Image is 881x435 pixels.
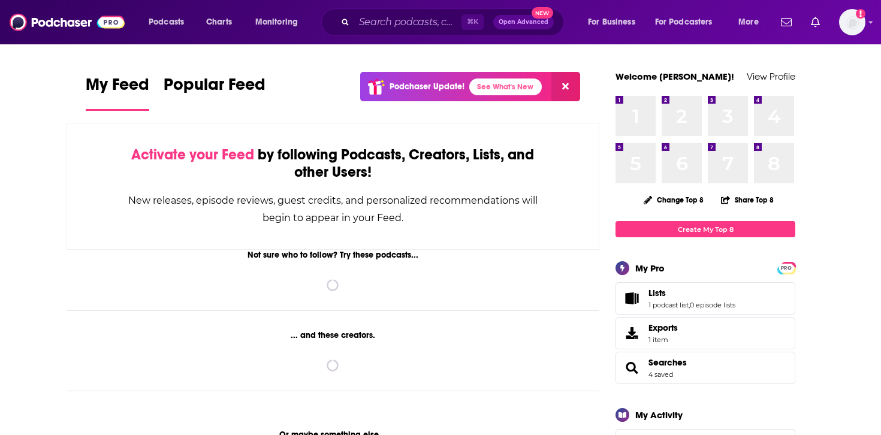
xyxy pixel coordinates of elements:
[127,146,539,181] div: by following Podcasts, Creators, Lists, and other Users!
[747,71,795,82] a: View Profile
[86,74,149,111] a: My Feed
[648,336,678,344] span: 1 item
[620,290,644,307] a: Lists
[616,317,795,349] a: Exports
[67,250,599,260] div: Not sure who to follow? Try these podcasts...
[730,13,774,32] button: open menu
[140,13,200,32] button: open menu
[390,81,464,92] p: Podchaser Update!
[127,192,539,226] div: New releases, episode reviews, guest credits, and personalized recommendations will begin to appe...
[635,262,665,274] div: My Pro
[839,9,865,35] span: Logged in as katiewhorton
[149,14,184,31] span: Podcasts
[738,14,759,31] span: More
[635,409,683,421] div: My Activity
[648,370,673,379] a: 4 saved
[255,14,298,31] span: Monitoring
[648,301,689,309] a: 1 podcast list
[616,352,795,384] span: Searches
[620,325,644,342] span: Exports
[164,74,265,102] span: Popular Feed
[616,282,795,315] span: Lists
[206,14,232,31] span: Charts
[655,14,713,31] span: For Podcasters
[461,14,484,30] span: ⌘ K
[499,19,548,25] span: Open Advanced
[806,12,825,32] a: Show notifications dropdown
[580,13,650,32] button: open menu
[131,146,254,164] span: Activate your Feed
[779,263,793,272] a: PRO
[164,74,265,111] a: Popular Feed
[620,360,644,376] a: Searches
[648,322,678,333] span: Exports
[86,74,149,102] span: My Feed
[588,14,635,31] span: For Business
[839,9,865,35] img: User Profile
[776,12,796,32] a: Show notifications dropdown
[67,330,599,340] div: ... and these creators.
[648,288,666,298] span: Lists
[354,13,461,32] input: Search podcasts, credits, & more...
[839,9,865,35] button: Show profile menu
[493,15,554,29] button: Open AdvancedNew
[689,301,690,309] span: ,
[247,13,313,32] button: open menu
[636,192,711,207] button: Change Top 8
[856,9,865,19] svg: Add a profile image
[690,301,735,309] a: 0 episode lists
[198,13,239,32] a: Charts
[10,11,125,34] img: Podchaser - Follow, Share and Rate Podcasts
[720,188,774,212] button: Share Top 8
[616,71,734,82] a: Welcome [PERSON_NAME]!
[647,13,730,32] button: open menu
[779,264,793,273] span: PRO
[333,8,575,36] div: Search podcasts, credits, & more...
[532,7,553,19] span: New
[648,288,735,298] a: Lists
[648,357,687,368] a: Searches
[616,221,795,237] a: Create My Top 8
[469,78,542,95] a: See What's New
